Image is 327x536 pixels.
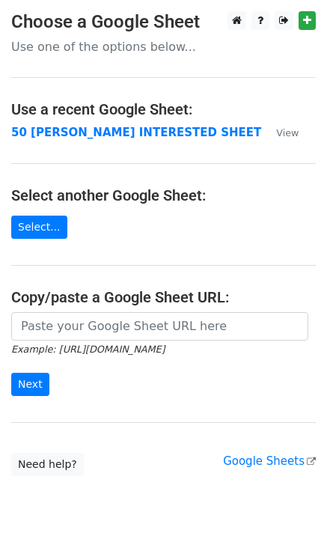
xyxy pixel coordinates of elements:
[11,39,316,55] p: Use one of the options below...
[11,312,308,341] input: Paste your Google Sheet URL here
[11,288,316,306] h4: Copy/paste a Google Sheet URL:
[223,454,316,468] a: Google Sheets
[11,453,84,476] a: Need help?
[11,100,316,118] h4: Use a recent Google Sheet:
[11,373,49,396] input: Next
[11,11,316,33] h3: Choose a Google Sheet
[252,464,327,536] iframe: Chat Widget
[11,344,165,355] small: Example: [URL][DOMAIN_NAME]
[11,126,261,139] a: 50 [PERSON_NAME] INTERESTED SHEET
[11,186,316,204] h4: Select another Google Sheet:
[261,126,299,139] a: View
[276,127,299,138] small: View
[11,216,67,239] a: Select...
